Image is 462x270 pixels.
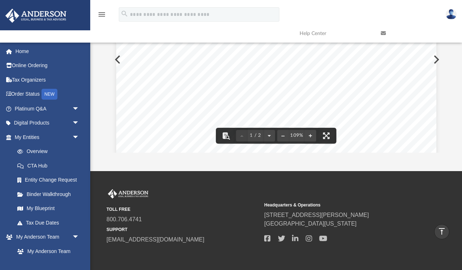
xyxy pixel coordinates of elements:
a: Tax Organizers [5,73,90,87]
span: Business Type: [138,133,166,138]
a: My Blueprint [10,201,87,216]
small: Headquarters & Operations [264,202,417,208]
i: menu [97,10,106,19]
a: Digital Productsarrow_drop_down [5,116,90,130]
span: arrow_drop_down [72,101,87,116]
img: Anderson Advisors Platinum Portal [106,189,150,199]
a: Platinum Q&Aarrow_drop_down [5,101,90,116]
span: Business Status: [138,147,168,152]
a: [STREET_ADDRESS][PERSON_NAME] [264,212,369,218]
button: Zoom in [305,128,316,144]
span: UBI Number: [138,119,164,124]
a: My Anderson Team [10,244,83,258]
a: vertical_align_top [434,224,449,239]
a: Order StatusNEW [5,87,90,102]
a: 800.706.4741 [106,216,142,222]
span: arrow_drop_down [72,130,87,145]
a: My Entitiesarrow_drop_down [5,130,90,144]
a: CTA Hub [10,158,90,173]
span: [PERSON_NAME] UNLIMITED LLC [138,111,216,116]
span: BUSINESS INFORMATION [138,93,195,98]
span: 1 / 2 [248,133,263,138]
span: Business Name: [138,105,168,110]
button: Next page [263,128,275,144]
span: WA LIMITED LIABILITY COMPANY [138,139,218,144]
a: [GEOGRAPHIC_DATA][US_STATE] [264,221,357,227]
a: My Anderson Teamarrow_drop_down [5,230,87,244]
a: [EMAIL_ADDRESS][DOMAIN_NAME] [106,236,204,243]
span: Non Commercial Designation of Agent/Statement of Change [138,74,318,81]
img: Anderson Advisors Platinum Portal [3,9,69,23]
a: Tax Due Dates [10,215,90,230]
img: User Pic [446,9,457,19]
a: Overview [10,144,90,159]
i: search [121,10,128,18]
button: 1 / 2 [248,128,263,144]
div: NEW [42,89,57,100]
div: Current zoom level [289,133,305,138]
small: SUPPORT [106,226,259,233]
a: Online Ordering [5,58,90,73]
i: vertical_align_top [437,227,446,236]
small: TOLL FREE [106,206,259,213]
button: Previous File [109,49,125,70]
span: arrow_drop_down [72,116,87,131]
a: Binder Walkthrough [10,187,90,201]
button: Enter fullscreen [318,128,334,144]
span: arrow_drop_down [72,230,87,245]
a: Help Center [294,19,375,48]
a: Entity Change Request [10,173,90,187]
button: Zoom out [277,128,289,144]
a: Home [5,44,90,58]
button: Toggle findbar [218,128,234,144]
span: 604 986 474 [138,125,161,130]
a: menu [97,14,106,19]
